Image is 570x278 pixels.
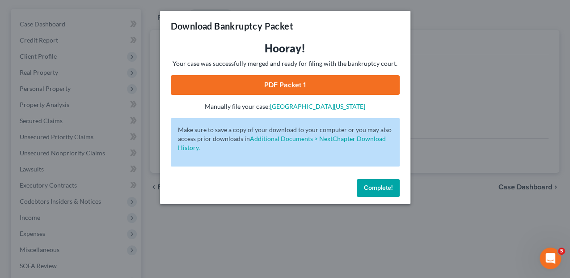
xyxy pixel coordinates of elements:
[364,184,393,192] span: Complete!
[270,103,365,110] a: [GEOGRAPHIC_DATA][US_STATE]
[171,41,400,56] h3: Hooray!
[171,20,293,32] h3: Download Bankruptcy Packet
[357,179,400,197] button: Complete!
[171,102,400,111] p: Manually file your case:
[171,75,400,95] a: PDF Packet 1
[171,59,400,68] p: Your case was successfully merged and ready for filing with the bankruptcy court.
[178,125,393,152] p: Make sure to save a copy of your download to your computer or you may also access prior downloads in
[178,135,386,151] a: Additional Documents > NextChapter Download History.
[558,248,565,255] span: 5
[540,248,561,269] iframe: Intercom live chat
